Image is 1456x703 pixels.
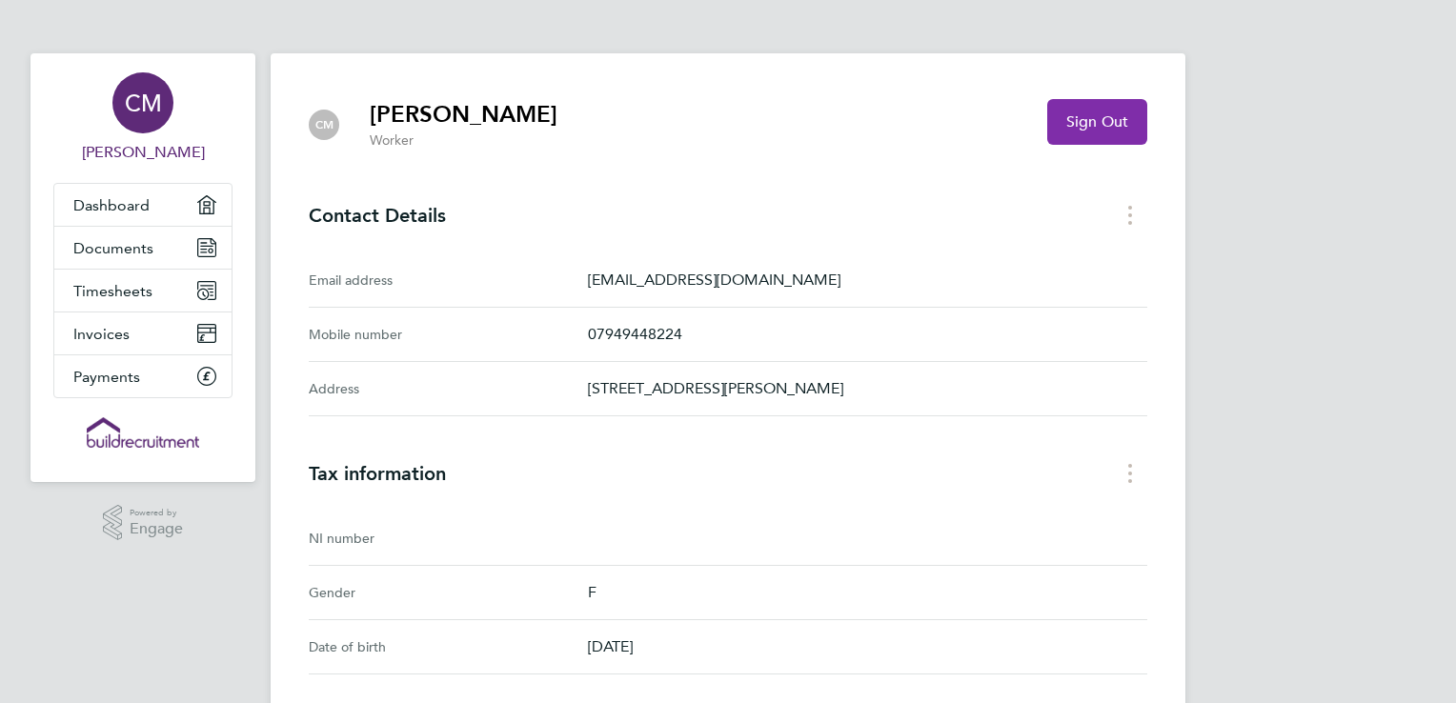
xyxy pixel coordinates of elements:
h3: Contact Details [309,204,1147,227]
h3: Tax information [309,462,1147,485]
div: Gender [309,581,588,604]
span: CM [315,118,334,131]
div: Address [309,377,588,400]
div: Date of birth [309,635,588,658]
div: Email address [309,269,588,291]
p: [DATE] [588,635,1147,658]
nav: Main navigation [30,53,255,482]
span: Chevonne Mccann [53,141,233,164]
span: Timesheets [73,282,152,300]
a: Timesheets [54,270,232,311]
a: Documents [54,227,232,269]
p: Worker [370,131,557,151]
div: NI number [309,527,588,550]
a: Payments [54,355,232,397]
span: Engage [130,521,183,537]
button: Tax information menu [1113,458,1147,488]
div: Mobile number [309,323,588,346]
a: Invoices [54,312,232,354]
span: CM [125,90,162,115]
p: 07949448224 [588,323,1147,346]
a: Powered byEngage [103,505,184,541]
button: Sign Out [1047,99,1147,145]
span: Documents [73,239,153,257]
p: [EMAIL_ADDRESS][DOMAIN_NAME] [588,269,1147,291]
span: Payments [73,368,140,386]
a: Go to home page [53,417,233,448]
p: F [588,581,1147,604]
span: Invoices [73,325,130,343]
span: Powered by [130,505,183,521]
img: buildrec-logo-retina.png [87,417,199,448]
h2: [PERSON_NAME] [370,99,557,130]
div: Chevonne Mccann [309,110,339,140]
span: Sign Out [1066,112,1128,131]
a: Dashboard [54,184,232,226]
p: [STREET_ADDRESS][PERSON_NAME] [588,377,1147,400]
span: Dashboard [73,196,150,214]
a: CM[PERSON_NAME] [53,72,233,164]
button: Contact Details menu [1113,200,1147,230]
